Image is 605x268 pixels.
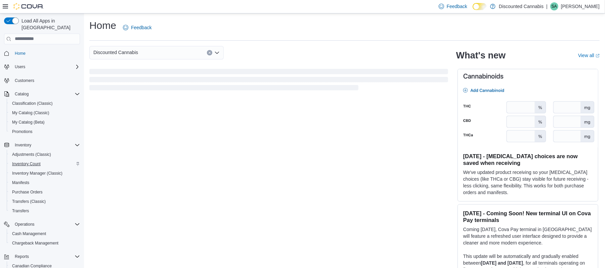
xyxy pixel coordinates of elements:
h3: [DATE] - Coming Soon! New terminal UI on Cova Pay terminals [463,210,593,223]
a: Home [12,49,28,57]
span: Inventory Manager (Classic) [12,171,62,176]
button: Purchase Orders [7,187,83,197]
span: Catalog [15,91,29,97]
div: Sam Annann [550,2,558,10]
button: Adjustments (Classic) [7,150,83,159]
button: Open list of options [214,50,220,55]
button: Inventory Count [7,159,83,169]
span: Adjustments (Classic) [12,152,51,157]
button: Inventory [12,141,34,149]
button: Cash Management [7,229,83,238]
button: Inventory Manager (Classic) [7,169,83,178]
a: Customers [12,77,37,85]
span: Promotions [9,128,80,136]
span: Transfers (Classic) [9,197,80,206]
button: Classification (Classic) [7,99,83,108]
span: Purchase Orders [12,189,43,195]
span: Customers [15,78,34,83]
span: Users [12,63,80,71]
span: Inventory Count [9,160,80,168]
span: Feedback [131,24,152,31]
span: Transfers [9,207,80,215]
span: Manifests [12,180,29,185]
input: Dark Mode [473,3,487,10]
span: My Catalog (Classic) [9,109,80,117]
a: Inventory Manager (Classic) [9,169,65,177]
a: Manifests [9,179,32,187]
span: Feedback [447,3,467,10]
a: Cash Management [9,230,49,238]
span: Classification (Classic) [9,99,80,107]
a: Promotions [9,128,35,136]
span: Cash Management [9,230,80,238]
span: My Catalog (Beta) [9,118,80,126]
span: Inventory [12,141,80,149]
span: Home [15,51,26,56]
button: Operations [1,220,83,229]
strong: [DATE] and [DATE] [481,260,523,266]
button: Reports [12,253,32,261]
span: Operations [12,220,80,228]
h1: Home [89,19,116,32]
span: Load All Apps in [GEOGRAPHIC_DATA] [19,17,80,31]
p: [PERSON_NAME] [561,2,600,10]
h3: [DATE] - [MEDICAL_DATA] choices are now saved when receiving [463,153,593,166]
span: Adjustments (Classic) [9,150,80,159]
a: View allExternal link [578,53,600,58]
a: Purchase Orders [9,188,45,196]
span: Manifests [9,179,80,187]
span: Inventory Manager (Classic) [9,169,80,177]
p: | [546,2,548,10]
span: Inventory [15,142,31,148]
span: Classification (Classic) [12,101,53,106]
h2: What's new [456,50,506,61]
button: Inventory [1,140,83,150]
span: Home [12,49,80,57]
button: My Catalog (Beta) [7,118,83,127]
button: Users [1,62,83,72]
span: My Catalog (Classic) [12,110,49,116]
svg: External link [596,54,600,58]
a: Transfers (Classic) [9,197,48,206]
a: My Catalog (Beta) [9,118,47,126]
span: Reports [12,253,80,261]
button: Operations [12,220,37,228]
a: Adjustments (Classic) [9,150,54,159]
a: Feedback [120,21,154,34]
button: Customers [1,76,83,85]
span: Reports [15,254,29,259]
button: My Catalog (Classic) [7,108,83,118]
span: SA [552,2,557,10]
span: Chargeback Management [9,239,80,247]
span: Purchase Orders [9,188,80,196]
span: Discounted Cannabis [93,48,138,56]
span: Promotions [12,129,33,134]
button: Reports [1,252,83,261]
button: Catalog [12,90,31,98]
img: Cova [13,3,44,10]
p: Coming [DATE], Cova Pay terminal in [GEOGRAPHIC_DATA] will feature a refreshed user interface des... [463,226,593,246]
button: Transfers [7,206,83,216]
button: Transfers (Classic) [7,197,83,206]
button: Users [12,63,28,71]
button: Home [1,48,83,58]
p: We've updated product receiving so your [MEDICAL_DATA] choices (like THCa or CBG) stay visible fo... [463,169,593,196]
span: Catalog [12,90,80,98]
span: Inventory Count [12,161,41,167]
span: Loading [89,70,448,92]
a: Chargeback Management [9,239,61,247]
a: Classification (Classic) [9,99,55,107]
button: Catalog [1,89,83,99]
a: My Catalog (Classic) [9,109,52,117]
span: Users [15,64,25,70]
a: Transfers [9,207,32,215]
span: Transfers [12,208,29,214]
span: Chargeback Management [12,240,58,246]
button: Promotions [7,127,83,136]
span: Customers [12,76,80,85]
span: My Catalog (Beta) [12,120,45,125]
p: Discounted Cannabis [499,2,544,10]
a: Inventory Count [9,160,43,168]
button: Chargeback Management [7,238,83,248]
